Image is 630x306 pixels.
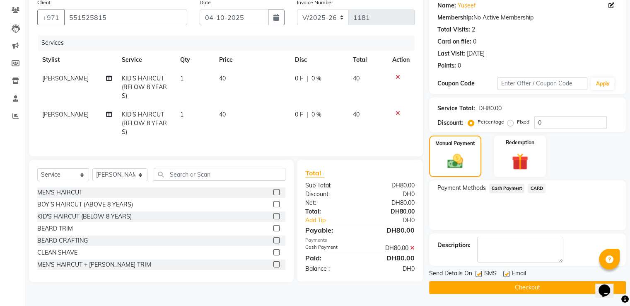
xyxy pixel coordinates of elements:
[467,49,485,58] div: [DATE]
[37,51,117,69] th: Stylist
[117,51,175,69] th: Service
[517,118,529,126] label: Fixed
[299,244,360,253] div: Cash Payment
[64,10,187,25] input: Search by Name/Mobile/Email/Code
[437,25,470,34] div: Total Visits:
[437,49,465,58] div: Last Visit:
[360,244,421,253] div: DH80.00
[295,110,303,119] span: 0 F
[122,75,167,100] span: KID'S HAIRCUT (BELOW 8 YEARS)
[497,77,588,90] input: Enter Offer / Coupon Code
[311,74,321,83] span: 0 %
[507,151,533,172] img: _gift.svg
[506,139,534,146] label: Redemption
[219,111,226,118] span: 40
[489,184,525,193] span: Cash Payment
[478,118,504,126] label: Percentage
[437,1,456,10] div: Name:
[37,200,133,209] div: BOY'S HAIRCUT (ABOVE 8 YEARS)
[307,74,308,83] span: |
[299,199,360,207] div: Net:
[528,184,546,193] span: CARD
[370,216,420,225] div: DH0
[311,110,321,119] span: 0 %
[299,190,360,199] div: Discount:
[437,37,471,46] div: Card on file:
[353,75,360,82] span: 40
[591,78,614,90] button: Apply
[38,35,421,51] div: Services
[307,110,308,119] span: |
[37,248,77,257] div: CLEAN SHAVE
[214,51,290,69] th: Price
[360,225,421,235] div: DH80.00
[472,25,475,34] div: 2
[429,269,472,279] span: Send Details On
[299,225,360,235] div: Payable:
[37,236,88,245] div: BEARD CRAFTING
[299,253,360,263] div: Paid:
[37,260,151,269] div: MEN'S HAIRCUT + [PERSON_NAME] TRIM
[437,184,486,192] span: Payment Methods
[305,237,415,244] div: Payments
[484,269,497,279] span: SMS
[458,1,476,10] a: Yuseef
[360,253,421,263] div: DH80.00
[154,168,285,181] input: Search or Scan
[442,152,468,170] img: _cash.svg
[299,207,360,216] div: Total:
[473,37,476,46] div: 0
[437,119,463,127] div: Discount:
[437,79,497,88] div: Coupon Code
[299,181,360,190] div: Sub Total:
[122,111,167,136] span: KID'S HAIRCUT (BELOW 8 YEARS)
[360,181,421,190] div: DH80.00
[360,207,421,216] div: DH80.00
[175,51,214,69] th: Qty
[353,111,360,118] span: 40
[360,199,421,207] div: DH80.00
[512,269,526,279] span: Email
[295,74,303,83] span: 0 F
[458,61,461,70] div: 0
[37,188,82,197] div: MEN'S HAIRCUT
[437,241,471,250] div: Description:
[437,13,473,22] div: Membership:
[348,51,387,69] th: Total
[387,51,415,69] th: Action
[42,75,89,82] span: [PERSON_NAME]
[478,104,502,113] div: DH80.00
[180,111,183,118] span: 1
[219,75,226,82] span: 40
[437,61,456,70] div: Points:
[37,224,73,233] div: BEARD TRIM
[299,265,360,273] div: Balance :
[437,13,618,22] div: No Active Membership
[595,273,622,298] iframe: chat widget
[435,140,475,147] label: Manual Payment
[180,75,183,82] span: 1
[42,111,89,118] span: [PERSON_NAME]
[290,51,348,69] th: Disc
[429,281,626,294] button: Checkout
[305,169,324,177] span: Total
[37,212,132,221] div: KID'S HAIRCUT (BELOW 8 YEARS)
[360,190,421,199] div: DH0
[437,104,475,113] div: Service Total:
[299,216,370,225] a: Add Tip
[360,265,421,273] div: DH0
[37,10,65,25] button: +971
